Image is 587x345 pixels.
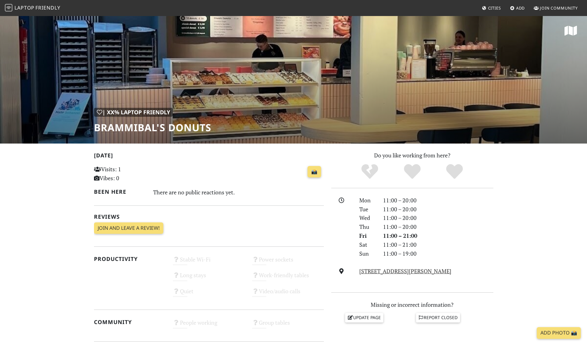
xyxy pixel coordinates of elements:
[5,4,12,11] img: LaptopFriendly
[356,205,379,214] div: Tue
[516,5,525,11] span: Add
[379,205,497,214] div: 11:00 – 20:00
[433,163,476,180] div: Definitely!
[345,313,383,322] a: Update page
[537,327,581,339] a: Add Photo 📸
[5,3,60,14] a: LaptopFriendly LaptopFriendly
[308,166,321,178] a: 📸
[379,231,497,240] div: 11:00 – 21:00
[379,249,497,258] div: 11:00 – 19:00
[479,2,503,14] a: Cities
[379,222,497,231] div: 11:00 – 20:00
[94,256,166,262] h2: Productivity
[359,267,451,275] a: [STREET_ADDRESS][PERSON_NAME]
[531,2,580,14] a: Join Community
[416,313,460,322] a: Report closed
[94,152,324,161] h2: [DATE]
[94,122,211,133] h1: Brammibal's Donuts
[379,213,497,222] div: 11:00 – 20:00
[356,222,379,231] div: Thu
[169,270,248,286] div: Long stays
[356,196,379,205] div: Mon
[248,318,328,333] div: Group tables
[248,270,328,286] div: Work-friendly tables
[94,165,166,183] p: Visits: 1 Vibes: 0
[356,249,379,258] div: Sun
[379,196,497,205] div: 11:00 – 20:00
[540,5,578,11] span: Join Community
[169,254,248,270] div: Stable Wi-Fi
[349,163,391,180] div: No
[331,300,493,309] p: Missing or incorrect information?
[94,222,163,234] a: Join and leave a review!
[391,163,434,180] div: Yes
[35,4,60,11] span: Friendly
[94,213,324,220] h2: Reviews
[94,108,173,117] div: | XX% Laptop Friendly
[169,286,248,302] div: Quiet
[94,189,146,195] h2: Been here
[94,319,166,325] h2: Community
[379,240,497,249] div: 11:00 – 21:00
[331,151,493,160] p: Do you like working from here?
[356,213,379,222] div: Wed
[248,254,328,270] div: Power sockets
[248,286,328,302] div: Video/audio calls
[356,240,379,249] div: Sat
[14,4,35,11] span: Laptop
[488,5,501,11] span: Cities
[169,318,248,333] div: People working
[356,231,379,240] div: Fri
[508,2,528,14] a: Add
[153,187,324,197] div: There are no public reactions yet.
